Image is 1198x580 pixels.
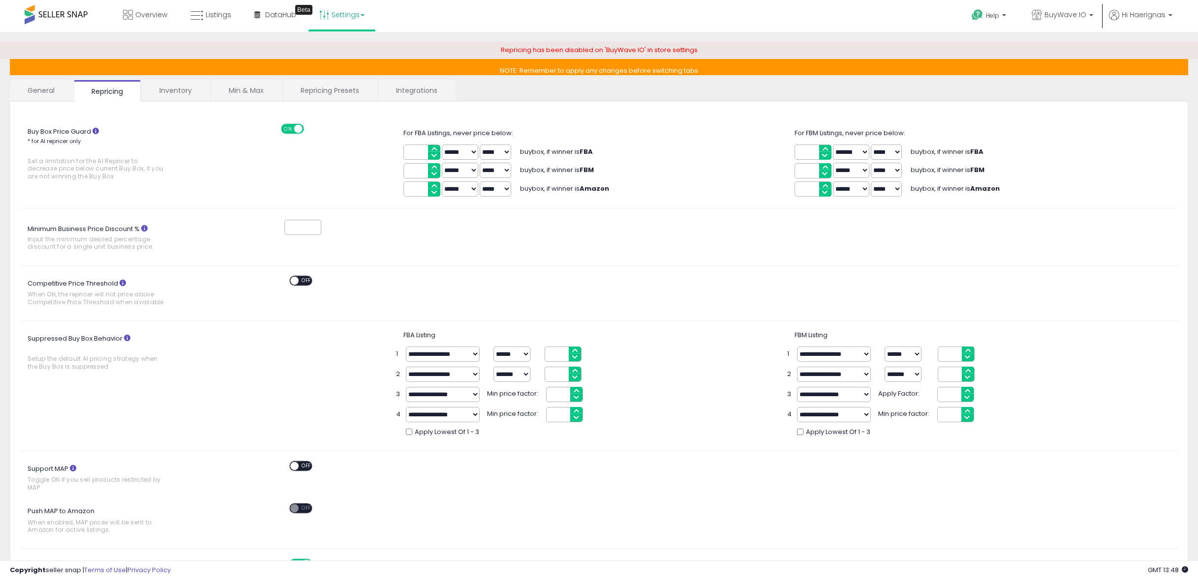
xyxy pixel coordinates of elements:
i: Get Help [971,9,983,21]
span: OFF [303,125,318,133]
span: 1 [396,349,401,359]
span: 3 [396,390,401,399]
a: Hi Haerignas [1109,10,1172,32]
span: 2 [396,370,401,379]
label: Competitive Price Threshold [20,276,201,311]
span: buybox, if winner is [520,147,593,156]
span: OFF [299,504,314,513]
b: FBA [970,147,983,156]
span: Repricing has been disabled on 'BuyWave IO' in store settings [501,45,698,55]
a: Inventory [142,80,210,101]
span: Listings [206,10,231,20]
label: Minimum Business Price Discount % [20,222,201,256]
span: Overview [135,10,167,20]
a: Help [964,1,1016,32]
span: 3 [787,390,792,399]
span: Input the minimum desired percentage discount for a single unit business price. [28,235,169,251]
span: 4 [787,410,792,419]
span: ON [290,559,303,568]
a: Repricing [74,80,141,102]
span: Setup the default AI pricing strategy when the Buy Box is suppressed [28,355,169,370]
b: FBM [580,165,594,174]
span: Apply Lowest Of 1 - 3 [415,428,479,437]
span: FBA Listing [403,330,435,340]
label: Push MAP to Amazon [20,503,201,539]
b: Amazon [970,184,1000,193]
span: FBM Listing [795,330,828,340]
a: Privacy Policy [127,565,171,575]
span: Hi Haerignas [1122,10,1166,20]
span: Apply Factor: [878,387,932,399]
span: Min price factor: [487,407,541,419]
span: 1 [787,349,792,359]
span: Help [986,11,999,20]
span: OFF [299,462,314,470]
a: Repricing Presets [283,80,377,101]
span: buybox, if winner is [520,184,609,193]
span: Min price factor: [878,407,932,419]
span: buybox, if winner is [911,165,984,174]
span: For FBM Listings, never price below: [795,128,905,138]
span: BuyWave IO [1044,10,1086,20]
small: * for AI repricer only [28,137,81,145]
b: FBA [580,147,593,156]
span: buybox, if winner is [911,184,1000,193]
label: Suppressed Buy Box Behavior [20,331,201,375]
p: NOTE: Remember to apply any changes before switching tabs [10,59,1188,75]
b: Amazon [580,184,609,193]
span: Toggle ON if you sell products restricted by MAP [28,476,169,491]
span: buybox, if winner is [911,147,983,156]
span: Set a limitation for the AI Repricer to decrease price below current Buy Box, if you are not winn... [28,157,169,180]
a: General [10,80,73,101]
span: Min price factor: [487,387,541,399]
div: Tooltip anchor [295,5,312,15]
span: 2025-10-6 13:48 GMT [1148,565,1188,575]
span: DataHub [265,10,296,20]
span: 2 [787,370,792,379]
div: seller snap | | [10,566,171,575]
span: Apply Lowest Of 1 - 3 [806,428,870,437]
span: OFF [299,276,314,285]
a: Integrations [378,80,455,101]
span: When enabled, MAP prices will be sent to Amazon for active listings. [28,519,169,534]
span: ON [282,125,294,133]
a: Terms of Use [84,565,126,575]
span: When ON, the repricer will not price above Competitive Price Threshold when available [28,290,169,306]
span: buybox, if winner is [520,165,594,174]
label: Support MAP [20,461,201,496]
label: Buy Box Price Guard [20,124,201,185]
a: Min & Max [211,80,281,101]
strong: Copyright [10,565,46,575]
b: FBM [970,165,984,174]
span: For FBA Listings, never price below: [403,128,513,138]
span: 4 [396,410,401,419]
